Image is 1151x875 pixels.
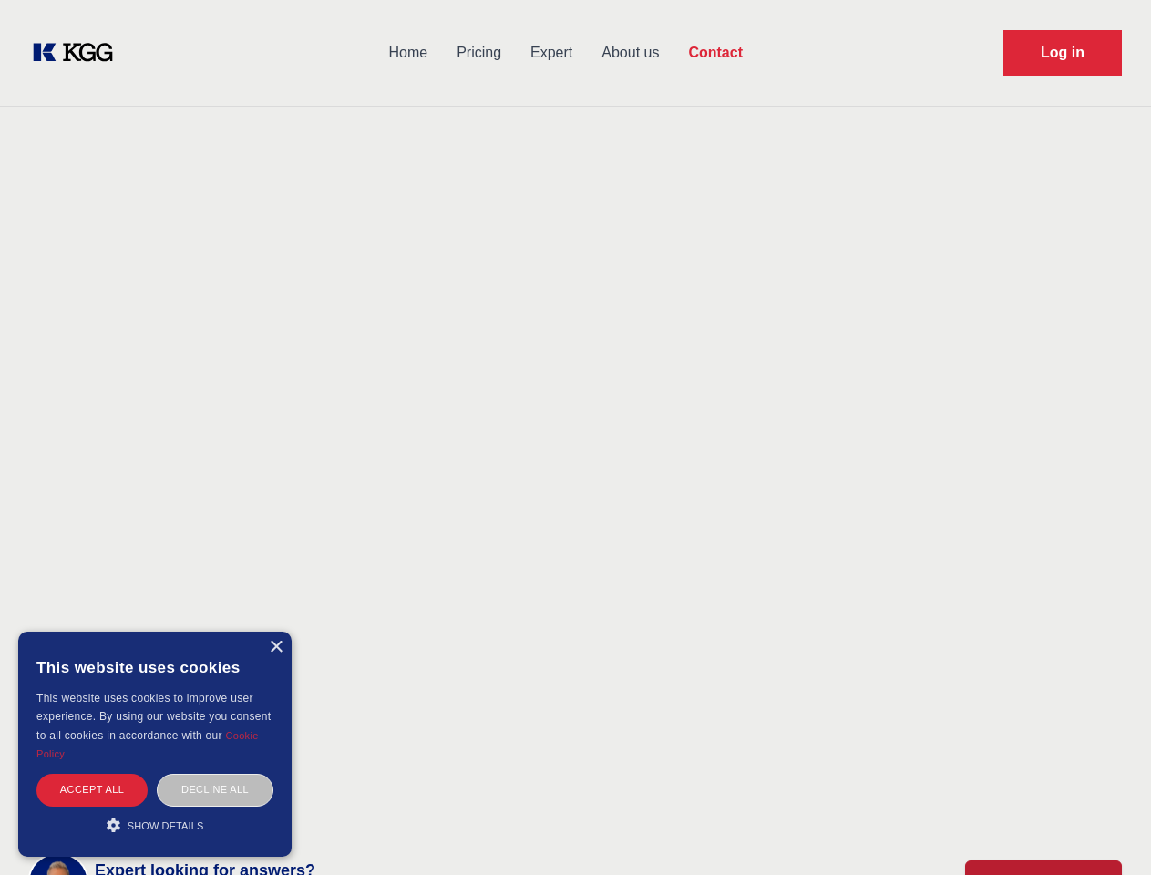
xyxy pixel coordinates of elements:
[36,730,259,759] a: Cookie Policy
[374,29,442,77] a: Home
[1060,787,1151,875] iframe: Chat Widget
[157,774,273,806] div: Decline all
[516,29,587,77] a: Expert
[269,641,283,654] div: Close
[1003,30,1122,76] a: Request Demo
[36,692,271,742] span: This website uses cookies to improve user experience. By using our website you consent to all coo...
[128,820,204,831] span: Show details
[36,774,148,806] div: Accept all
[36,645,273,689] div: This website uses cookies
[442,29,516,77] a: Pricing
[29,38,128,67] a: KOL Knowledge Platform: Talk to Key External Experts (KEE)
[36,816,273,834] div: Show details
[673,29,757,77] a: Contact
[587,29,673,77] a: About us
